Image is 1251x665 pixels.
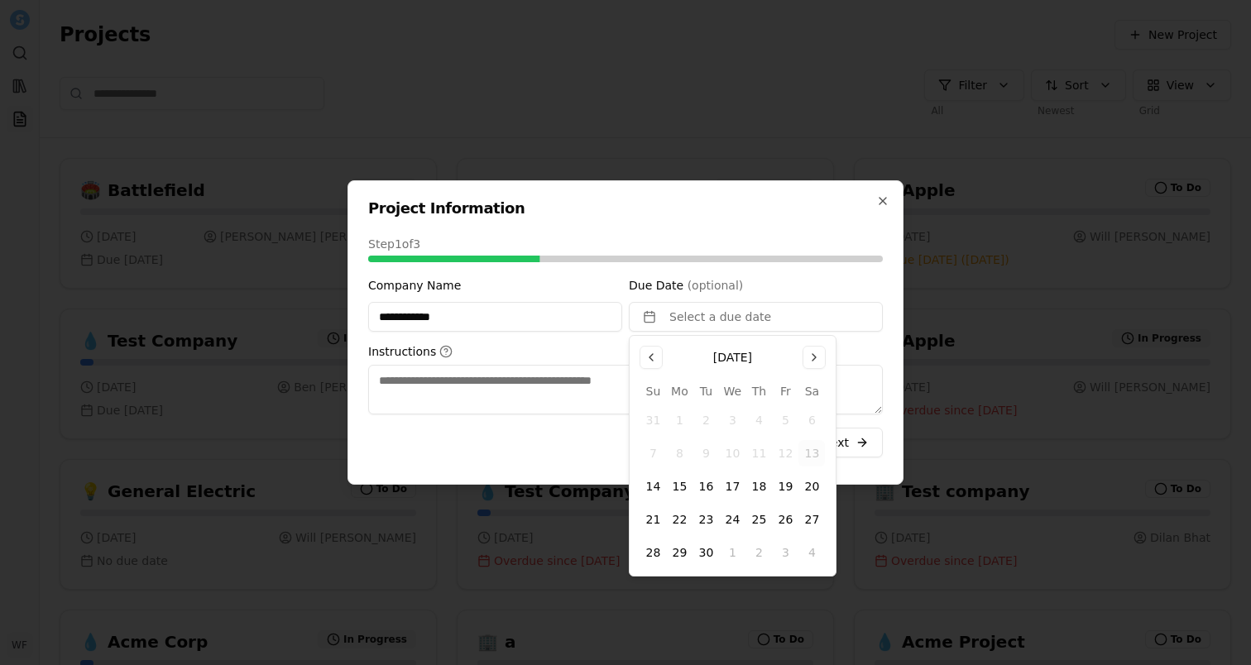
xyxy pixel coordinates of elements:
th: Friday [772,382,798,400]
button: Saturday, September 27th, 2025 [798,506,825,533]
button: Sunday, September 14th, 2025 [640,473,666,500]
th: Sunday [640,382,666,400]
button: Monday, September 29th, 2025 [666,539,693,566]
button: Monday, September 22nd, 2025 [666,506,693,533]
button: Next [808,428,883,457]
button: Tuesday, September 23rd, 2025 [693,506,719,533]
button: Select a due date [629,302,883,332]
button: [DATE] [673,346,793,369]
label: Company Name [368,279,461,292]
th: Monday [666,382,693,400]
button: Go to the Previous Month [640,346,663,369]
th: Tuesday [693,382,719,400]
th: Thursday [745,382,772,400]
th: Saturday [798,382,825,400]
span: (optional) [688,279,744,292]
button: Saturday, October 4th, 2025 [798,539,825,566]
button: Friday, September 26th, 2025 [772,506,798,533]
button: Go to the Next Month [803,346,826,369]
table: September 2025 [640,382,825,566]
button: Wednesday, September 17th, 2025 [719,473,745,500]
button: Friday, October 3rd, 2025 [772,539,798,566]
button: Sunday, September 21st, 2025 [640,506,666,533]
button: Thursday, September 18th, 2025 [745,473,772,500]
button: Wednesday, October 1st, 2025 [719,539,745,566]
button: Sunday, September 28th, 2025 [640,539,666,566]
label: Due Date [629,279,743,292]
button: Wednesday, September 24th, 2025 [719,506,745,533]
label: Instructions [368,345,883,358]
button: Tuesday, September 16th, 2025 [693,473,719,500]
button: Friday, September 19th, 2025 [772,473,798,500]
span: Step 1 of 3 [368,236,420,252]
th: Wednesday [719,382,745,400]
button: Thursday, October 2nd, 2025 [745,539,772,566]
button: Tuesday, September 30th, 2025 [693,539,719,566]
button: Monday, September 15th, 2025 [666,473,693,500]
button: Thursday, September 25th, 2025 [745,506,772,533]
h2: Project Information [368,201,883,216]
button: Saturday, September 20th, 2025 [798,473,825,500]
